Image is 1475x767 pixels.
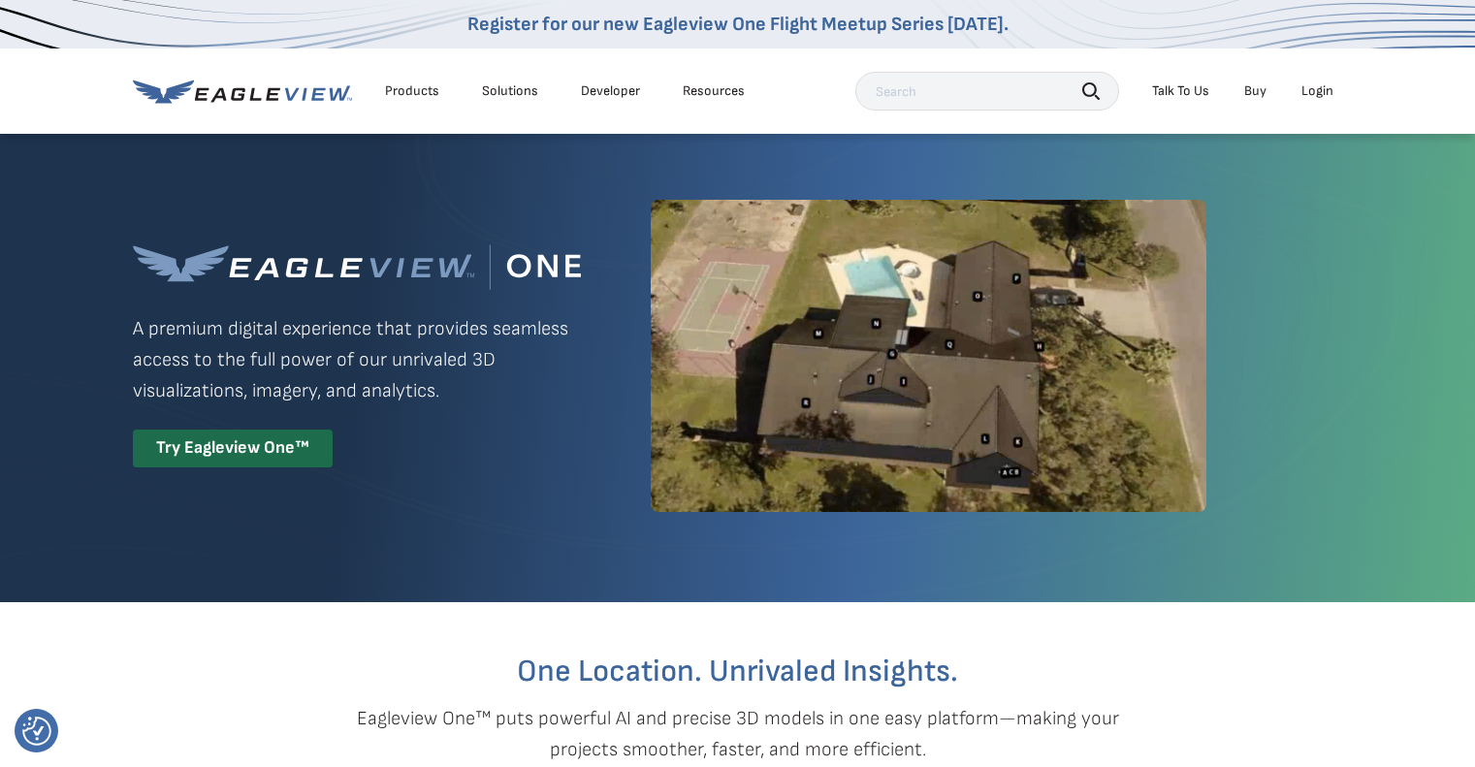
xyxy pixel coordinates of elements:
[133,244,581,290] img: Eagleview One™
[1301,82,1333,100] div: Login
[22,717,51,746] img: Revisit consent button
[147,656,1329,687] h2: One Location. Unrivaled Insights.
[1152,82,1209,100] div: Talk To Us
[22,717,51,746] button: Consent Preferences
[482,82,538,100] div: Solutions
[1244,82,1267,100] a: Buy
[581,82,640,100] a: Developer
[855,72,1119,111] input: Search
[133,430,333,467] div: Try Eagleview One™
[323,703,1153,765] p: Eagleview One™ puts powerful AI and precise 3D models in one easy platform—making your projects s...
[133,313,581,406] p: A premium digital experience that provides seamless access to the full power of our unrivaled 3D ...
[683,82,745,100] div: Resources
[385,82,439,100] div: Products
[467,13,1009,36] a: Register for our new Eagleview One Flight Meetup Series [DATE].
